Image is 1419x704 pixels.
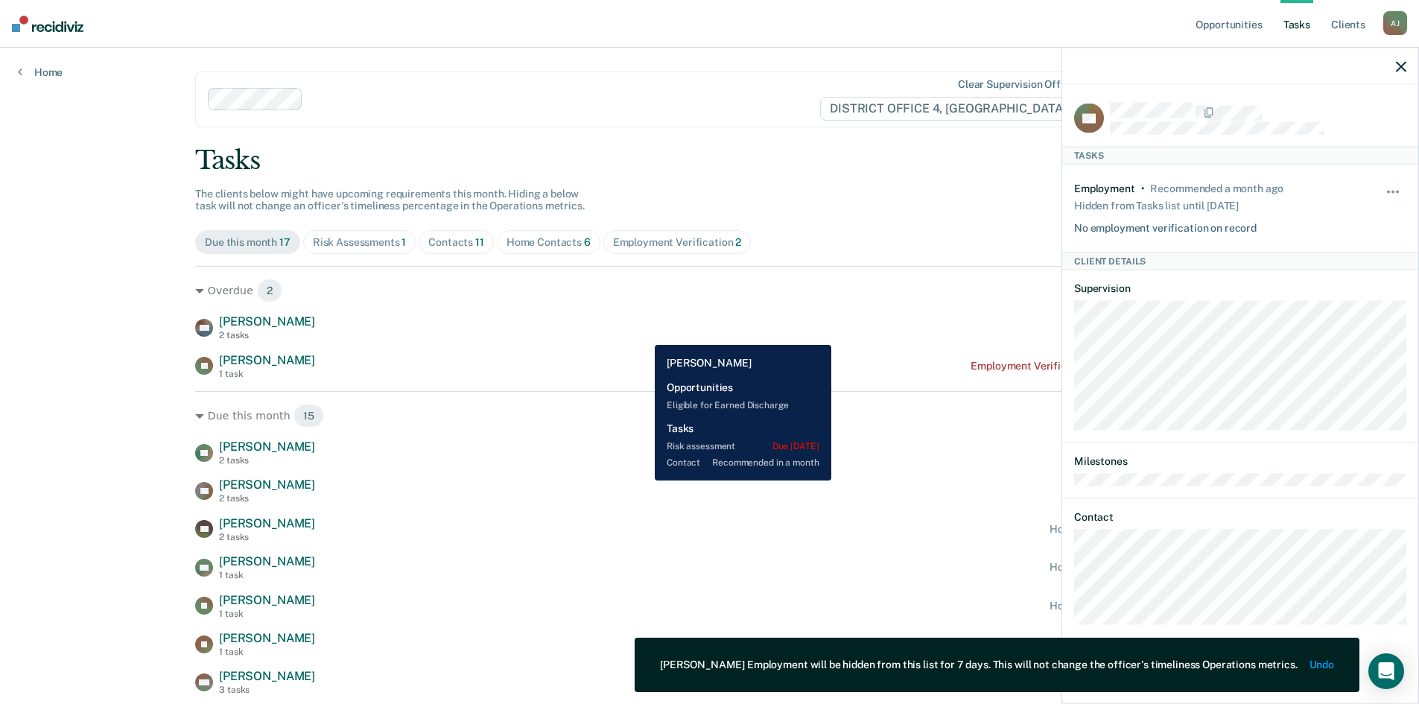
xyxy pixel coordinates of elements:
span: 15 [293,404,324,428]
div: Overdue [195,279,1224,302]
div: Hidden from Tasks list until [DATE] [1074,194,1239,215]
div: [PERSON_NAME] Employment will be hidden from this list for 7 days. This will not change the offic... [660,659,1298,671]
span: 17 [279,236,291,248]
div: Risk Assessments [313,236,407,249]
div: Home contact recommended [DATE] [1050,600,1224,612]
div: Tasks [1062,146,1418,164]
div: • [1141,183,1145,195]
div: Due this month [205,236,291,249]
span: 6 [584,236,591,248]
span: [PERSON_NAME] [219,353,315,367]
div: 2 tasks [219,455,315,466]
span: 11 [475,236,484,248]
div: Open Intercom Messenger [1368,653,1404,689]
div: Home Contacts [507,236,591,249]
div: Tasks [195,145,1224,176]
a: Home [18,66,63,79]
div: No employment verification on record [1074,215,1257,234]
span: DISTRICT OFFICE 4, [GEOGRAPHIC_DATA] [820,97,1088,121]
span: [PERSON_NAME] [219,593,315,607]
div: 2 tasks [219,330,315,340]
span: The clients below might have upcoming requirements this month. Hiding a below task will not chang... [195,188,585,212]
div: 2 tasks [219,532,315,542]
div: Employment [1074,183,1135,195]
div: A J [1383,11,1407,35]
span: 1 [401,236,406,248]
div: Employment Verification [613,236,742,249]
div: Employment Verification recommended a month ago [971,360,1223,372]
div: Home contact recommended [DATE] [1050,523,1224,536]
div: 2 tasks [219,493,315,504]
div: 1 task [219,647,315,657]
div: Home contact recommended [DATE] [1050,561,1224,574]
div: 1 task [219,369,315,379]
button: Undo [1310,659,1334,671]
dt: Supervision [1074,282,1406,295]
span: [PERSON_NAME] [219,516,315,530]
div: Client Details [1062,252,1418,270]
div: Contacts [428,236,484,249]
dt: Contact [1074,510,1406,523]
div: 1 task [219,570,315,580]
div: Clear supervision officers [958,78,1085,91]
div: Due this month [195,404,1224,428]
div: 1 task [219,609,315,619]
span: [PERSON_NAME] [219,440,315,454]
span: [PERSON_NAME] [219,554,315,568]
div: 3 tasks [219,685,315,695]
dt: Milestones [1074,455,1406,468]
div: Recommended a month ago [1150,183,1283,195]
span: [PERSON_NAME] [219,314,315,329]
span: [PERSON_NAME] [219,631,315,645]
img: Recidiviz [12,16,83,32]
span: 2 [257,279,282,302]
span: 2 [735,236,741,248]
span: [PERSON_NAME] [219,478,315,492]
span: [PERSON_NAME] [219,669,315,683]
